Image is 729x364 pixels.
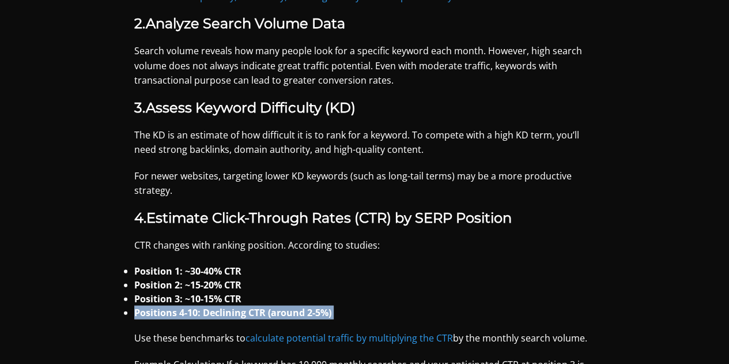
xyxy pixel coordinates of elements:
[134,16,595,32] h3: 2.
[134,265,241,277] strong: Position 1: ~30-40% CTR
[134,169,595,198] p: For newer websites, targeting lower KD keywords (such as long-tail terms) may be a more productiv...
[146,15,345,32] strong: Analyze Search Volume Data
[146,209,512,226] strong: Estimate Click-Through Rates (CTR) by SERP Position
[146,99,356,116] strong: Assess Keyword Difficulty (KD)
[134,100,595,117] h3: 3.
[134,331,595,346] p: Use these benchmarks to by the monthly search volume.
[134,279,241,291] strong: Position 2: ~15-20% CTR
[134,128,595,157] p: The KD is an estimate of how difficult it is to rank for a keyword. To compete with a high KD ter...
[245,332,453,344] a: calculate potential traffic by multiplying the CTR
[671,309,729,364] iframe: Chat Widget
[134,238,595,253] p: CTR changes with ranking position. According to studies:
[134,292,241,305] strong: Position 3: ~10-15% CTR
[134,44,595,88] p: Search volume reveals how many people look for a specific keyword each month. However, high searc...
[134,306,331,319] strong: Positions 4-10: Declining CTR (around 2-5%)
[134,210,595,227] h3: 4.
